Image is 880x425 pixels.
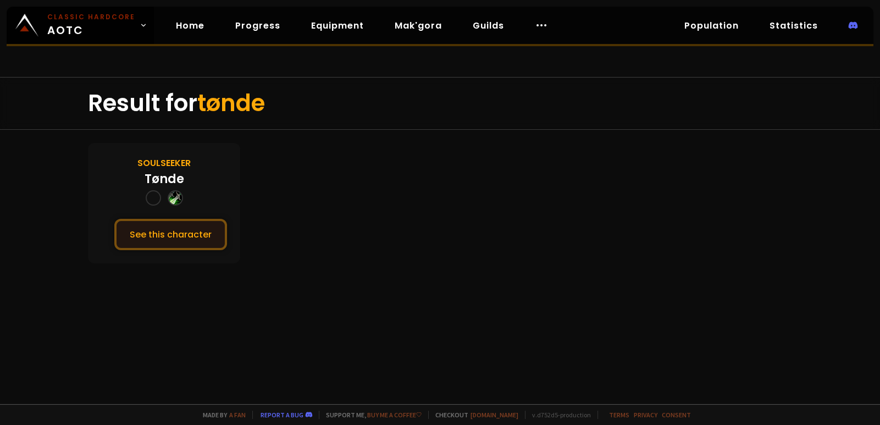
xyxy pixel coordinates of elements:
span: tønde [197,87,265,119]
a: Report a bug [261,411,303,419]
button: See this character [114,219,227,250]
a: Mak'gora [386,14,451,37]
a: Terms [609,411,629,419]
a: Home [167,14,213,37]
a: Guilds [464,14,513,37]
a: Privacy [634,411,657,419]
span: AOTC [47,12,135,38]
a: Buy me a coffee [367,411,422,419]
a: Classic HardcoreAOTC [7,7,154,44]
div: Tønde [145,170,184,188]
span: Made by [196,411,246,419]
a: Statistics [761,14,827,37]
a: Progress [226,14,289,37]
a: Consent [662,411,691,419]
small: Classic Hardcore [47,12,135,22]
div: Soulseeker [137,156,191,170]
a: [DOMAIN_NAME] [471,411,518,419]
a: a fan [229,411,246,419]
a: Equipment [302,14,373,37]
a: Population [676,14,748,37]
span: v. d752d5 - production [525,411,591,419]
span: Support me, [319,411,422,419]
div: Result for [88,78,792,129]
span: Checkout [428,411,518,419]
